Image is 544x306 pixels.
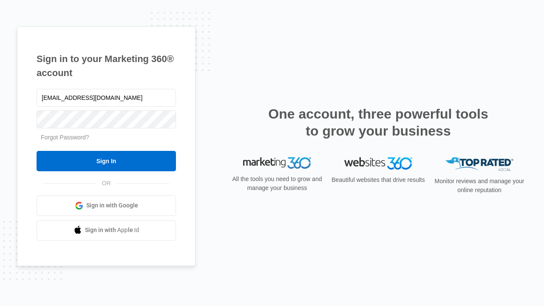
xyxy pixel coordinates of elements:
[41,134,89,141] a: Forgot Password?
[37,151,176,171] input: Sign In
[229,175,325,193] p: All the tools you need to grow and manage your business
[85,226,139,235] span: Sign in with Apple Id
[37,89,176,107] input: Email
[344,157,412,170] img: Websites 360
[243,157,311,169] img: Marketing 360
[37,220,176,241] a: Sign in with Apple Id
[86,201,138,210] span: Sign in with Google
[37,195,176,216] a: Sign in with Google
[96,179,117,188] span: OR
[331,176,426,184] p: Beautiful websites that drive results
[37,52,176,80] h1: Sign in to your Marketing 360® account
[432,177,527,195] p: Monitor reviews and manage your online reputation
[266,105,491,139] h2: One account, three powerful tools to grow your business
[445,157,513,171] img: Top Rated Local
